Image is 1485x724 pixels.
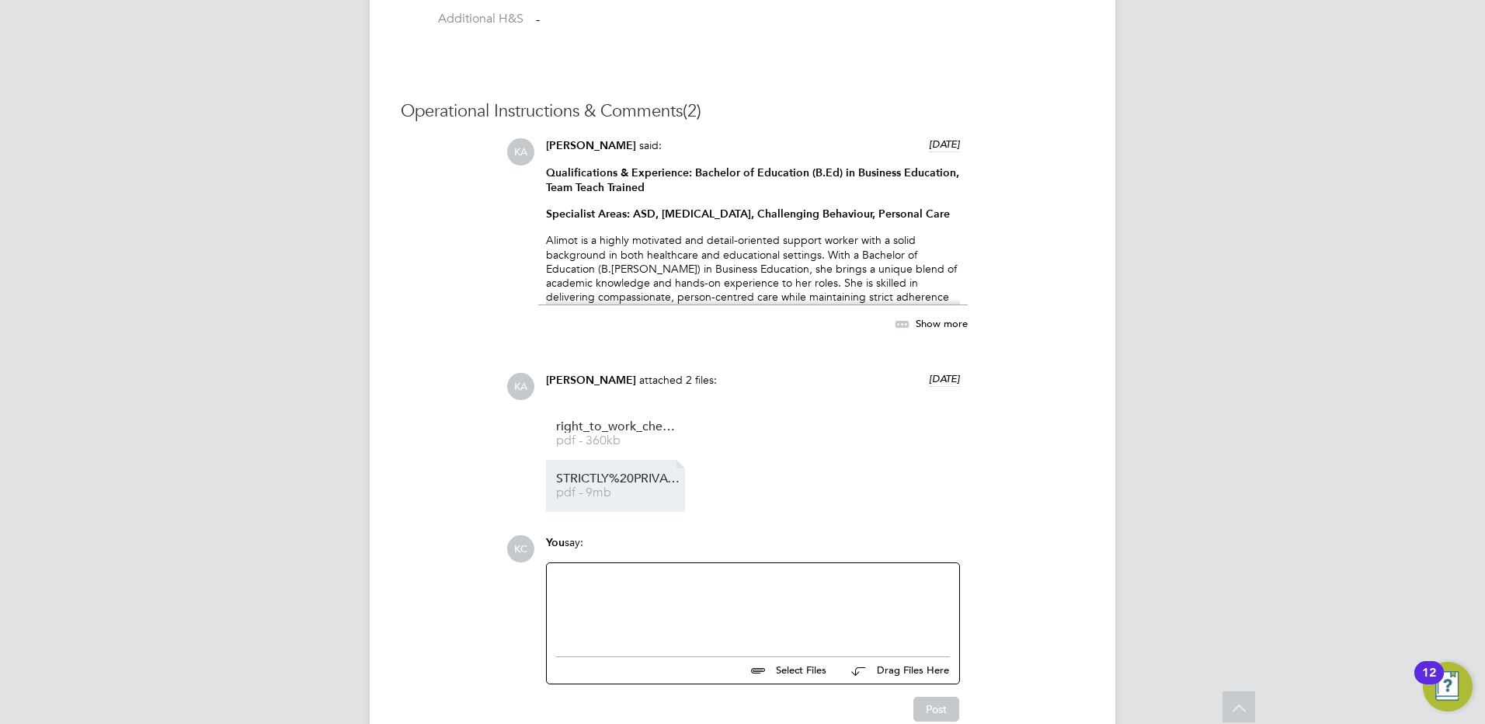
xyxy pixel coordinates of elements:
[556,487,680,499] span: pdf - 9mb
[556,473,680,499] a: STRICTLY%20PRIVATE%20AND%20CONFIDENTIAL pdf - 9mb
[401,100,1084,123] h3: Operational Instructions & Comments
[401,11,523,27] label: Additional H&S
[556,473,680,485] span: STRICTLY%20PRIVATE%20AND%20CONFIDENTIAL
[546,374,636,387] span: [PERSON_NAME]
[507,373,534,400] span: KA
[1423,662,1473,712] button: Open Resource Center, 12 new notifications
[556,421,680,447] a: right_to_work_check%20(59) pdf - 360kb
[546,233,960,318] p: Alimot is a highly motivated and detail-oriented support worker with a solid background in both h...
[929,372,960,385] span: [DATE]
[546,139,636,152] span: [PERSON_NAME]
[916,316,968,329] span: Show more
[695,166,959,179] strong: Bachelor of Education (B.Ed) in Business Education,
[507,535,534,562] span: KC
[546,207,630,221] strong: Specialist Areas:
[536,12,540,28] span: -
[546,181,645,194] strong: Team Teach Trained
[1422,673,1436,693] div: 12
[556,435,680,447] span: pdf - 360kb
[633,207,950,221] strong: ASD, [MEDICAL_DATA], Challenging Behaviour, Personal Care
[546,166,692,179] strong: Qualifications & Experience:
[929,137,960,151] span: [DATE]
[507,138,534,165] span: KA
[639,373,717,387] span: attached 2 files:
[913,697,959,722] button: Post
[683,100,701,121] span: (2)
[839,655,950,687] button: Drag Files Here
[556,421,680,433] span: right_to_work_check%20(59)
[546,536,565,549] span: You
[546,535,960,562] div: say:
[639,138,662,152] span: said:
